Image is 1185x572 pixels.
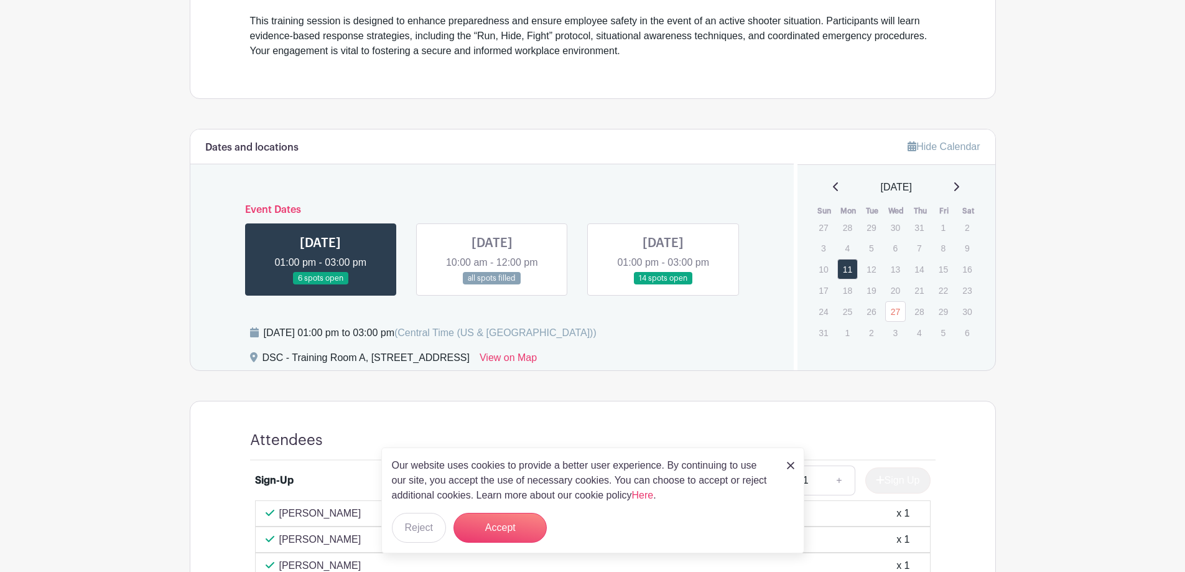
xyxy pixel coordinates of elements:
[813,218,834,237] p: 27
[861,281,881,300] p: 19
[394,327,597,338] span: (Central Time (US & [GEOGRAPHIC_DATA]))
[813,302,834,321] p: 24
[861,238,881,258] p: 5
[837,302,858,321] p: 25
[837,205,861,217] th: Mon
[861,323,881,342] p: 2
[837,238,858,258] p: 4
[909,238,929,258] p: 7
[861,218,881,237] p: 29
[957,323,977,342] p: 6
[885,281,906,300] p: 20
[837,281,858,300] p: 18
[255,473,294,488] div: Sign-Up
[812,205,837,217] th: Sun
[861,302,881,321] p: 26
[885,238,906,258] p: 6
[885,260,906,279] p: 13
[787,462,794,469] img: close_button-5f87c8562297e5c2d7936805f587ecaba9071eb48480494691a3f1689db116b3.svg
[957,238,977,258] p: 9
[453,513,547,543] button: Accept
[392,513,446,543] button: Reject
[861,260,881,279] p: 12
[205,142,299,154] h6: Dates and locations
[909,323,929,342] p: 4
[480,350,537,370] a: View on Map
[933,260,954,279] p: 15
[250,431,323,449] h4: Attendees
[264,326,597,340] div: [DATE] 01:00 pm to 03:00 pm
[813,260,834,279] p: 10
[933,238,954,258] p: 8
[908,141,980,152] a: Hide Calendar
[885,301,906,322] a: 27
[909,218,929,237] p: 31
[957,302,977,321] p: 30
[909,281,929,300] p: 21
[885,205,909,217] th: Wed
[957,218,977,237] p: 2
[957,281,977,300] p: 23
[813,281,834,300] p: 17
[957,260,977,279] p: 16
[632,490,654,500] a: Here
[837,218,858,237] p: 28
[896,532,909,547] div: x 1
[263,350,470,370] div: DSC - Training Room A, [STREET_ADDRESS]
[885,323,906,342] p: 3
[279,506,361,521] p: [PERSON_NAME]
[933,302,954,321] p: 29
[933,218,954,237] p: 1
[885,218,906,237] p: 30
[909,260,929,279] p: 14
[824,466,855,495] a: +
[392,458,774,503] p: Our website uses cookies to provide a better user experience. By continuing to use our site, you ...
[235,204,750,216] h6: Event Dates
[908,205,932,217] th: Thu
[860,205,885,217] th: Tue
[896,506,909,521] div: x 1
[813,323,834,342] p: 31
[933,323,954,342] p: 5
[881,180,912,195] span: [DATE]
[932,205,957,217] th: Fri
[909,302,929,321] p: 28
[956,205,980,217] th: Sat
[250,14,936,59] div: This training session is designed to enhance preparedness and ensure employee safety in the event...
[813,238,834,258] p: 3
[279,532,361,547] p: [PERSON_NAME]
[837,323,858,342] p: 1
[933,281,954,300] p: 22
[837,259,858,279] a: 11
